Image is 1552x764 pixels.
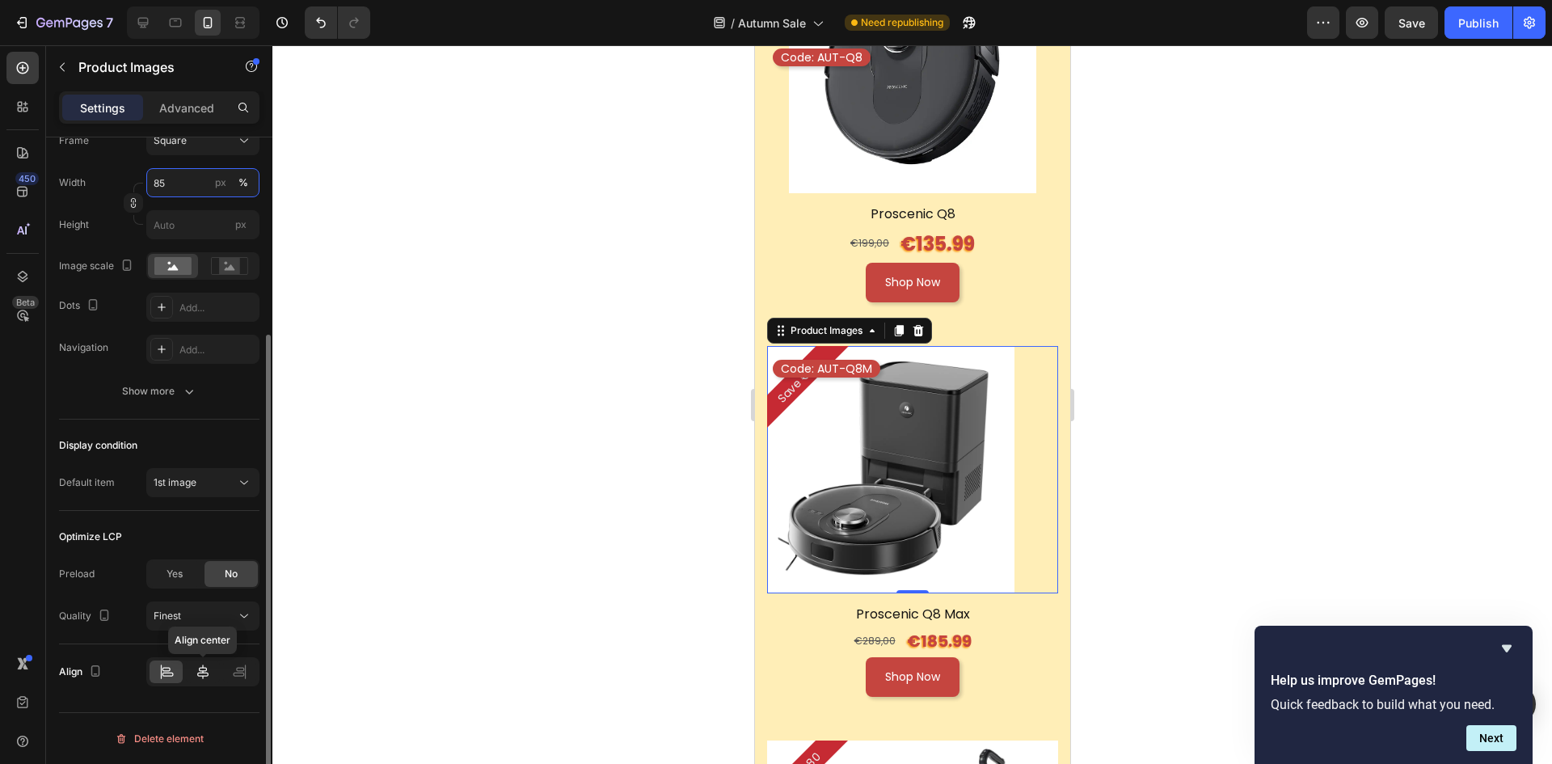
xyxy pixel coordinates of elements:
[80,99,125,116] p: Settings
[15,172,39,185] div: 450
[152,581,217,610] p: €185.99
[179,343,255,357] div: Add...
[26,5,108,19] p: Code: AUT-Q8
[146,126,259,155] button: Square
[59,606,114,627] div: Quality
[1458,15,1499,32] div: Publish
[235,218,247,230] span: px
[59,175,86,190] label: Width
[106,13,113,32] p: 7
[179,301,255,315] div: Add...
[12,301,259,548] a: Proscenic Q8 Max
[59,567,95,581] div: Preload
[12,301,259,548] img: Proscenic Q8 Max Proscenic
[234,173,253,192] button: px
[111,612,205,652] a: Shop Now
[1271,697,1516,712] p: Quick feedback to build what you need.
[59,530,122,544] div: Optimize LCP
[146,210,259,239] input: px
[59,340,108,355] div: Navigation
[115,729,204,749] div: Delete element
[1398,16,1425,30] span: Save
[755,45,1070,764] iframe: Design area
[6,6,120,39] button: 7
[154,610,181,622] span: Finest
[98,588,142,604] div: €289,00
[1466,725,1516,751] button: Next question
[59,217,89,232] label: Height
[12,296,39,309] div: Beta
[1271,639,1516,751] div: Help us improve GemPages!
[225,567,238,581] span: No
[122,383,197,399] div: Show more
[731,15,735,32] span: /
[12,159,303,179] h1: Proscenic Q8
[1385,6,1438,39] button: Save
[59,661,105,683] div: Align
[861,15,943,30] span: Need republishing
[159,99,214,116] p: Advanced
[59,255,137,277] div: Image scale
[59,377,259,406] button: Show more
[146,601,259,631] button: Finest
[738,15,806,32] span: Autumn Sale
[130,622,185,642] p: Shop Now
[78,57,216,77] p: Product Images
[130,227,185,247] p: Shop Now
[154,476,196,488] span: 1st image
[145,181,220,216] p: €135.99
[12,559,303,580] h1: Proscenic Q8 Max
[238,175,248,190] div: %
[1497,639,1516,658] button: Hide survey
[59,295,103,317] div: Dots
[211,173,230,192] button: %
[167,567,183,581] span: Yes
[59,438,137,453] div: Display condition
[215,175,226,190] div: px
[59,133,89,148] label: Frame
[32,278,111,293] div: Product Images
[1271,671,1516,690] h2: Help us improve GemPages!
[26,316,117,331] p: Code: AUT-Q8M
[305,6,370,39] div: Undo/Redo
[111,217,205,257] a: Shop Now
[154,133,187,148] span: Square
[146,168,259,197] input: px%
[59,726,259,752] button: Delete element
[94,190,136,206] div: €199,00
[1444,6,1512,39] button: Publish
[146,468,259,497] button: 1st image
[59,475,115,490] div: Default item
